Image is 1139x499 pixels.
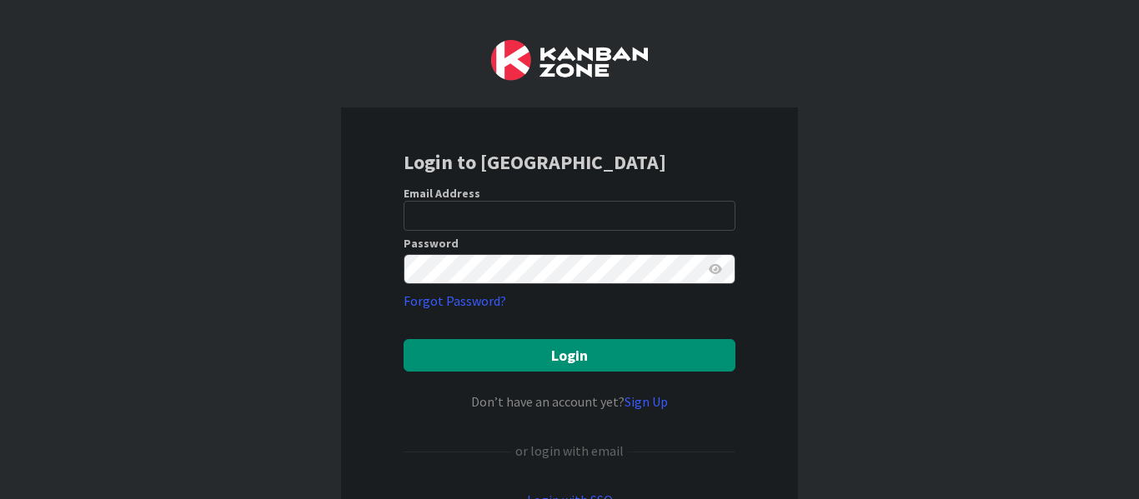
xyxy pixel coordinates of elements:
[404,291,506,311] a: Forgot Password?
[404,186,480,201] label: Email Address
[511,441,628,461] div: or login with email
[404,392,735,412] div: Don’t have an account yet?
[404,149,666,175] b: Login to [GEOGRAPHIC_DATA]
[491,40,648,81] img: Kanban Zone
[404,237,459,249] label: Password
[404,339,735,372] button: Login
[625,393,668,410] a: Sign Up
